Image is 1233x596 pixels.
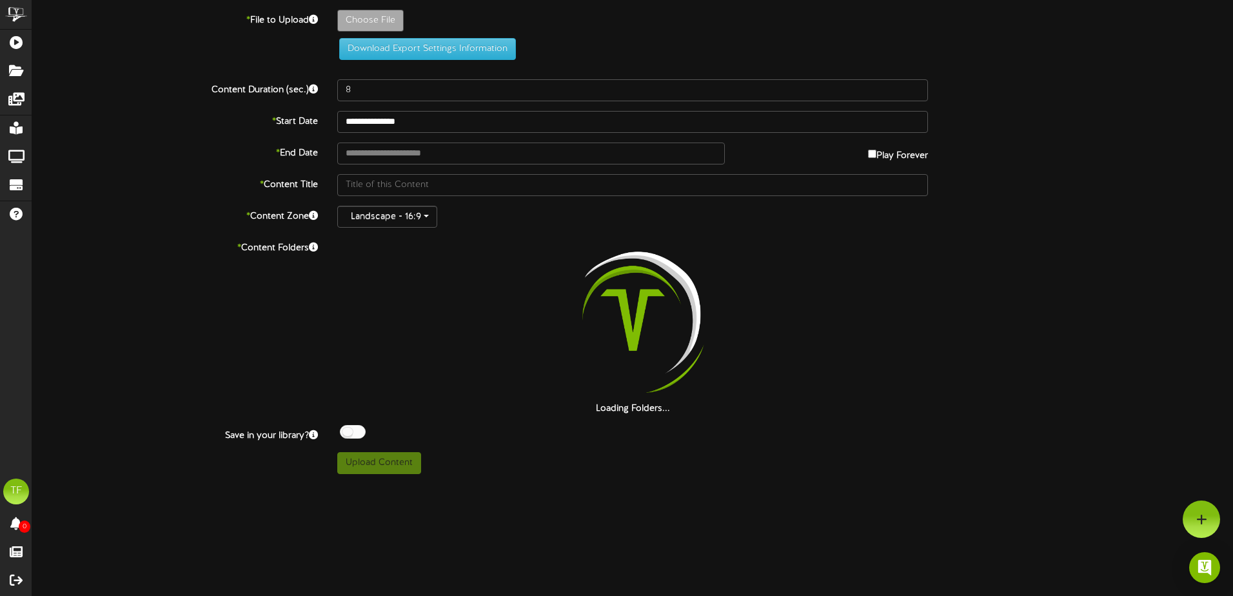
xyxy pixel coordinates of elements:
button: Upload Content [337,452,421,474]
div: Open Intercom Messenger [1189,552,1220,583]
label: Content Folders [23,237,328,255]
button: Download Export Settings Information [339,38,516,60]
label: Save in your library? [23,425,328,442]
input: Play Forever [868,150,876,158]
a: Download Export Settings Information [333,44,516,54]
span: 0 [19,521,30,533]
label: Content Duration (sec.) [23,79,328,97]
img: loading-spinner-2.png [550,237,715,402]
button: Landscape - 16:9 [337,206,437,228]
label: Content Title [23,174,328,192]
label: Start Date [23,111,328,128]
input: Title of this Content [337,174,928,196]
label: Play Forever [868,143,928,163]
label: Content Zone [23,206,328,223]
strong: Loading Folders... [596,404,670,413]
div: TF [3,479,29,504]
label: End Date [23,143,328,160]
label: File to Upload [23,10,328,27]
